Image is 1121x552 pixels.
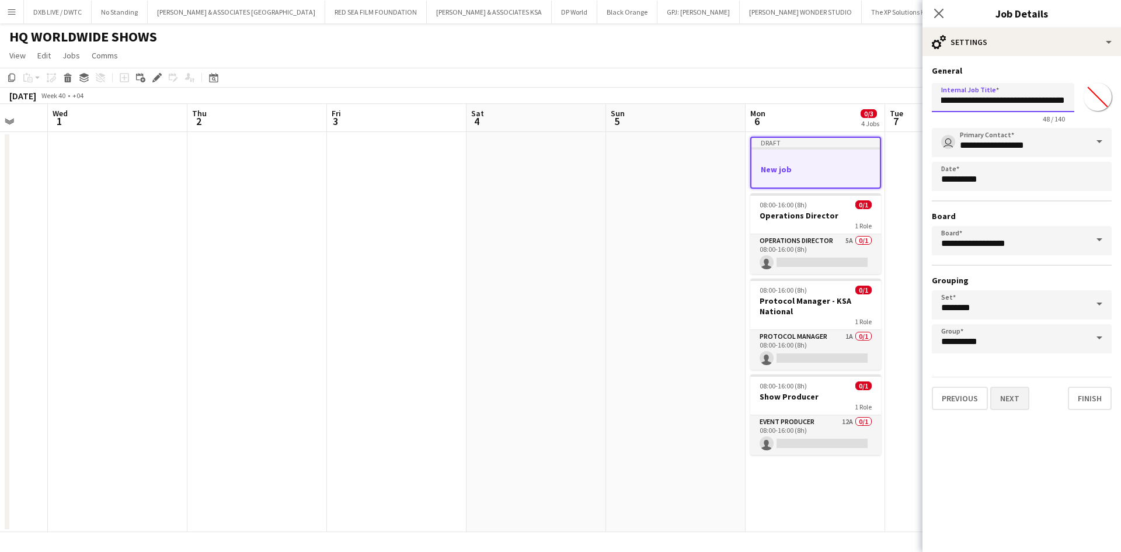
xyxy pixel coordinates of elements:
[33,48,55,63] a: Edit
[760,200,807,209] span: 08:00-16:00 (8h)
[990,387,1029,410] button: Next
[5,48,30,63] a: View
[922,28,1121,56] div: Settings
[855,317,872,326] span: 1 Role
[325,1,427,23] button: RED SEA FILM FOUNDATION
[760,381,807,390] span: 08:00-16:00 (8h)
[92,1,148,23] button: No Standing
[922,6,1121,21] h3: Job Details
[932,387,988,410] button: Previous
[932,211,1112,221] h3: Board
[855,286,872,294] span: 0/1
[750,279,881,370] app-job-card: 08:00-16:00 (8h)0/1Protocol Manager - KSA National1 RoleProtocol Manager1A0/108:00-16:00 (8h)
[750,210,881,221] h3: Operations Director
[609,114,625,128] span: 5
[148,1,325,23] button: [PERSON_NAME] & ASSOCIATES [GEOGRAPHIC_DATA]
[39,91,68,100] span: Week 40
[552,1,597,23] button: DP World
[855,200,872,209] span: 0/1
[862,1,942,23] button: The XP Solutions KSA
[469,114,484,128] span: 4
[750,391,881,402] h3: Show Producer
[1033,114,1074,123] span: 48 / 140
[192,108,207,119] span: Thu
[861,109,877,118] span: 0/3
[855,402,872,411] span: 1 Role
[750,234,881,274] app-card-role: Operations Director5A0/108:00-16:00 (8h)
[37,50,51,61] span: Edit
[750,108,765,119] span: Mon
[750,193,881,274] app-job-card: 08:00-16:00 (8h)0/1Operations Director1 RoleOperations Director5A0/108:00-16:00 (8h)
[471,108,484,119] span: Sat
[750,374,881,455] app-job-card: 08:00-16:00 (8h)0/1Show Producer1 RoleEvent Producer12A0/108:00-16:00 (8h)
[332,108,341,119] span: Fri
[9,28,157,46] h1: HQ WORLDWIDE SHOWS
[855,221,872,230] span: 1 Role
[597,1,657,23] button: Black Orange
[53,108,68,119] span: Wed
[72,91,83,100] div: +04
[888,114,903,128] span: 7
[740,1,862,23] button: [PERSON_NAME] WONDER STUDIO
[51,114,68,128] span: 1
[611,108,625,119] span: Sun
[751,164,880,175] h3: New job
[932,275,1112,286] h3: Grouping
[87,48,123,63] a: Comms
[750,296,881,317] h3: Protocol Manager - KSA National
[58,48,85,63] a: Jobs
[890,108,903,119] span: Tue
[427,1,552,23] button: [PERSON_NAME] & ASSOCIATES KSA
[24,1,92,23] button: DXB LIVE / DWTC
[749,114,765,128] span: 6
[855,381,872,390] span: 0/1
[932,65,1112,76] h3: General
[62,50,80,61] span: Jobs
[9,90,36,102] div: [DATE]
[861,119,879,128] div: 4 Jobs
[751,138,880,147] div: Draft
[750,137,881,189] app-job-card: DraftNew job
[330,114,341,128] span: 3
[750,330,881,370] app-card-role: Protocol Manager1A0/108:00-16:00 (8h)
[1068,387,1112,410] button: Finish
[657,1,740,23] button: GPJ: [PERSON_NAME]
[92,50,118,61] span: Comms
[190,114,207,128] span: 2
[9,50,26,61] span: View
[760,286,807,294] span: 08:00-16:00 (8h)
[750,415,881,455] app-card-role: Event Producer12A0/108:00-16:00 (8h)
